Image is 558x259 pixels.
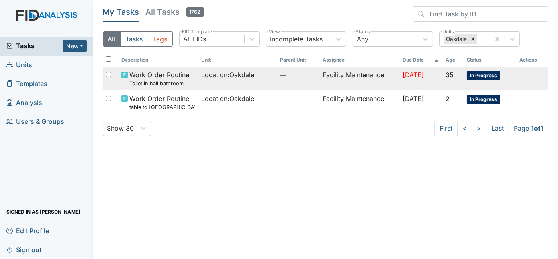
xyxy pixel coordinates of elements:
span: [DATE] [403,95,424,103]
th: Toggle SortBy [198,53,277,67]
h5: My Tasks [103,6,139,18]
span: Location : Oakdale [201,94,254,103]
div: Incomplete Tasks [270,34,323,44]
input: Toggle All Rows Selected [106,56,111,62]
button: Tasks [121,31,148,47]
a: Tasks [6,41,63,51]
span: — [280,94,316,103]
td: Facility Maintenance [319,90,399,114]
input: Find Task by ID [413,6,548,22]
a: > [472,121,486,136]
div: Any [357,34,369,44]
span: 1762 [186,7,204,17]
span: In Progress [467,95,500,104]
button: All [103,31,121,47]
th: Toggle SortBy [464,53,516,67]
div: All FIDs [184,34,206,44]
span: Work Order Routine table to oakdale [129,94,195,111]
td: Facility Maintenance [319,67,399,90]
small: Toilet in hall bathroom [129,80,189,87]
span: Page [509,121,548,136]
span: Edit Profile [6,224,49,237]
span: In Progress [467,71,500,80]
div: Show 30 [107,123,134,133]
nav: task-pagination [434,121,548,136]
th: Toggle SortBy [399,53,442,67]
span: — [280,70,316,80]
a: < [457,121,472,136]
span: Users & Groups [6,115,64,128]
a: First [434,121,458,136]
a: Last [486,121,509,136]
th: Toggle SortBy [277,53,319,67]
span: Work Order Routine Toilet in hall bathroom [129,70,189,87]
strong: 1 of 1 [531,124,543,132]
span: [DATE] [403,71,424,79]
div: Oakdale [444,34,468,44]
span: Sign out [6,243,41,256]
h5: All Tasks [146,6,204,18]
span: Analysis [6,97,42,109]
div: Type filter [103,31,173,47]
span: 35 [446,71,454,79]
th: Actions [516,53,548,67]
span: Units [6,59,32,71]
button: New [63,40,87,52]
th: Toggle SortBy [442,53,464,67]
small: table to [GEOGRAPHIC_DATA] [129,103,195,111]
span: Location : Oakdale [201,70,254,80]
span: Signed in as [PERSON_NAME] [6,206,80,218]
th: Assignee [319,53,399,67]
span: Templates [6,78,47,90]
span: 2 [446,95,450,103]
th: Toggle SortBy [118,53,198,67]
button: Tags [148,31,173,47]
